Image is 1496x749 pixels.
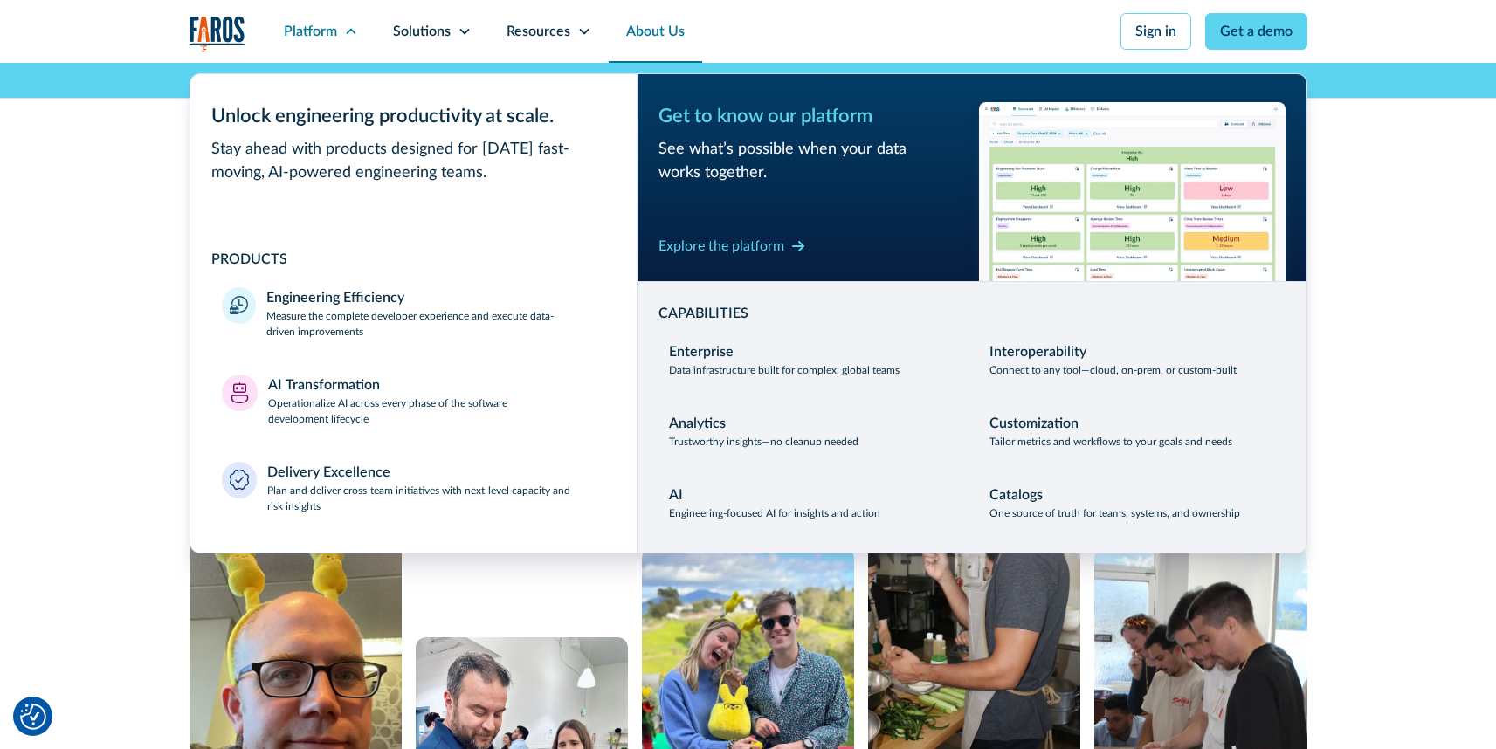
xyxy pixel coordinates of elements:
[658,236,784,257] div: Explore the platform
[669,505,880,521] p: Engineering-focused AI for insights and action
[658,232,805,260] a: Explore the platform
[266,287,404,308] div: Engineering Efficiency
[989,341,1086,362] div: Interoperability
[267,483,605,514] p: Plan and deliver cross-team initiatives with next-level capacity and risk insights
[507,21,570,42] div: Resources
[989,413,1079,434] div: Customization
[979,474,1286,532] a: CatalogsOne source of truth for teams, systems, and ownership
[658,138,965,185] div: See what’s possible when your data works together.
[211,138,616,185] div: Stay ahead with products designed for [DATE] fast-moving, AI-powered engineering teams.
[267,462,390,483] div: Delivery Excellence
[1120,13,1191,50] a: Sign in
[266,308,605,340] p: Measure the complete developer experience and execute data-driven improvements
[669,341,734,362] div: Enterprise
[658,331,965,388] a: EnterpriseData infrastructure built for complex, global teams
[211,277,616,350] a: Engineering EfficiencyMeasure the complete developer experience and execute data-driven improvements
[658,402,965,460] a: AnalyticsTrustworthy insights—no cleanup needed
[211,102,616,131] div: Unlock engineering productivity at scale.
[669,484,683,505] div: AI
[211,451,616,525] a: Delivery ExcellencePlan and deliver cross-team initiatives with next-level capacity and risk insi...
[284,21,337,42] div: Platform
[658,102,965,131] div: Get to know our platform
[268,395,605,427] p: Operationalize AI across every phase of the software development lifecycle
[268,374,380,395] div: AI Transformation
[989,484,1043,505] div: Catalogs
[211,364,616,437] a: AI TransformationOperationalize AI across every phase of the software development lifecycle
[20,704,46,730] img: Revisit consent button
[658,303,1286,324] div: CAPABILITIES
[989,505,1240,521] p: One source of truth for teams, systems, and ownership
[979,331,1286,388] a: InteroperabilityConnect to any tool—cloud, on-prem, or custom-built
[190,16,245,52] img: Logo of the analytics and reporting company Faros.
[1205,13,1307,50] a: Get a demo
[989,362,1237,378] p: Connect to any tool—cloud, on-prem, or custom-built
[190,63,1307,553] nav: Platform
[989,434,1232,450] p: Tailor metrics and workflows to your goals and needs
[393,21,451,42] div: Solutions
[669,434,858,450] p: Trustworthy insights—no cleanup needed
[669,413,726,434] div: Analytics
[669,362,900,378] p: Data infrastructure built for complex, global teams
[190,16,245,52] a: home
[658,474,965,532] a: AIEngineering-focused AI for insights and action
[979,402,1286,460] a: CustomizationTailor metrics and workflows to your goals and needs
[20,704,46,730] button: Cookie Settings
[211,249,616,270] div: PRODUCTS
[979,102,1286,281] img: Workflow productivity trends heatmap chart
